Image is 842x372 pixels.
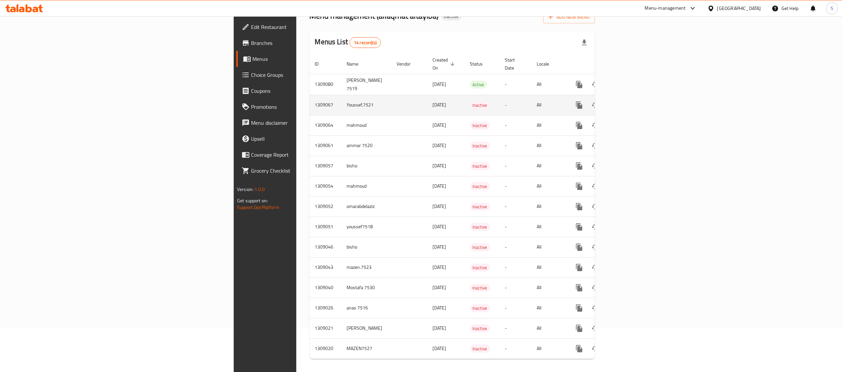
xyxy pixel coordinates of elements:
span: Inactive [470,223,490,231]
span: [DATE] [433,344,446,353]
td: - [500,217,532,237]
span: Inactive [470,122,490,129]
span: Add New Menu [549,13,590,21]
span: Inactive [470,345,490,353]
button: Change Status [587,77,603,93]
td: - [500,176,532,196]
a: Edit Restaurant [236,19,374,35]
span: [DATE] [433,243,446,251]
td: All [532,95,566,115]
button: more [571,178,587,194]
span: [DATE] [433,303,446,312]
td: All [532,318,566,338]
span: Version: [237,185,253,194]
span: [DATE] [433,80,446,89]
span: [DATE] [433,182,446,190]
td: All [532,176,566,196]
span: Inactive [470,183,490,190]
button: more [571,117,587,133]
span: Status [470,60,492,68]
h2: Menus List [315,37,381,48]
button: more [571,280,587,296]
div: Inactive [470,142,490,150]
span: Inactive [470,203,490,211]
span: [DATE] [433,100,446,109]
div: Inactive [470,182,490,190]
span: Inactive [470,162,490,170]
td: All [532,257,566,278]
span: 1.0.0 [254,185,265,194]
button: Change Status [587,280,603,296]
td: All [532,74,566,95]
td: All [532,237,566,257]
span: Promotions [251,103,369,111]
span: Name [347,60,367,68]
button: Change Status [587,158,603,174]
td: - [500,298,532,318]
button: Change Status [587,341,603,357]
div: Menu-management [645,4,686,12]
button: more [571,260,587,276]
button: more [571,97,587,113]
div: Inactive [470,101,490,109]
button: Change Status [587,239,603,255]
span: Created On [433,56,457,72]
a: Support.OpsPlatform [237,203,279,212]
span: Coupons [251,87,369,95]
a: Promotions [236,99,374,115]
td: - [500,318,532,338]
a: Coverage Report [236,147,374,163]
a: Menus [236,51,374,67]
td: - [500,95,532,115]
span: [DATE] [433,141,446,150]
span: Upsell [251,135,369,143]
td: - [500,156,532,176]
button: Change Status [587,300,603,316]
span: 14 record(s) [350,40,381,46]
span: Coverage Report [251,151,369,159]
div: [GEOGRAPHIC_DATA] [717,5,761,12]
a: Grocery Checklist [236,163,374,179]
td: - [500,196,532,217]
td: - [500,257,532,278]
span: Inactive [470,304,490,312]
div: Inactive [470,284,490,292]
td: - [500,237,532,257]
div: Inactive [470,304,490,312]
span: Branches [251,39,369,47]
div: Inactive [470,264,490,272]
button: Change Status [587,117,603,133]
span: Inactive [470,325,490,332]
button: more [571,138,587,154]
button: more [571,300,587,316]
span: ID [315,60,328,68]
button: more [571,341,587,357]
button: more [571,77,587,93]
a: Upsell [236,131,374,147]
td: All [532,135,566,156]
span: Get support on: [237,196,268,205]
span: Active [470,81,487,89]
span: S [831,5,833,12]
span: Grocery Checklist [251,167,369,175]
td: All [532,217,566,237]
span: Menu disclaimer [251,119,369,127]
td: - [500,74,532,95]
button: Change Status [587,260,603,276]
span: [DATE] [433,263,446,272]
span: Locale [537,60,558,68]
table: enhanced table [310,54,641,359]
button: more [571,239,587,255]
span: Inactive [470,244,490,251]
div: Inactive [470,243,490,251]
td: - [500,338,532,359]
a: Choice Groups [236,67,374,83]
td: All [532,298,566,318]
td: All [532,156,566,176]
